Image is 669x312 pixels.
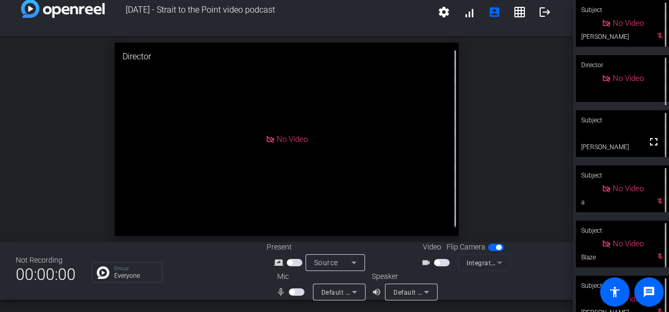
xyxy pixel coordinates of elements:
div: Subject [576,110,669,130]
div: Speaker [372,271,435,282]
span: No Video [613,18,644,28]
div: Mic [267,271,372,282]
mat-icon: fullscreen [647,136,660,148]
span: No Video [613,184,644,193]
mat-icon: mic_none [276,286,289,298]
mat-icon: screen_share_outline [274,256,287,269]
div: Not Recording [16,255,76,266]
div: Present [267,242,372,253]
span: Default - Speakers (Realtek(R) Audio) [393,288,507,296]
div: Subject [576,276,669,296]
div: Subject [576,165,669,185]
mat-icon: videocam_outline [421,256,434,269]
span: No Video [277,134,308,144]
span: 00:00:00 [16,262,76,287]
span: Video [423,242,441,253]
img: Chat Icon [97,266,109,279]
mat-icon: volume_up [372,286,384,298]
div: Subject [576,221,669,241]
span: Source [314,258,338,267]
mat-icon: settings [438,6,450,18]
mat-icon: message [643,286,655,298]
span: Default - Microphone Array (Realtek(R) Audio) [321,288,462,296]
div: Director [115,43,459,71]
mat-icon: grid_on [513,6,526,18]
mat-icon: logout [539,6,551,18]
div: Director [576,55,669,75]
span: No Video [613,74,644,83]
p: Group [114,266,157,271]
span: No Video [613,239,644,248]
mat-icon: accessibility [609,286,621,298]
span: Flip Camera [447,242,485,253]
p: Everyone [114,273,157,279]
mat-icon: account_box [488,6,501,18]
